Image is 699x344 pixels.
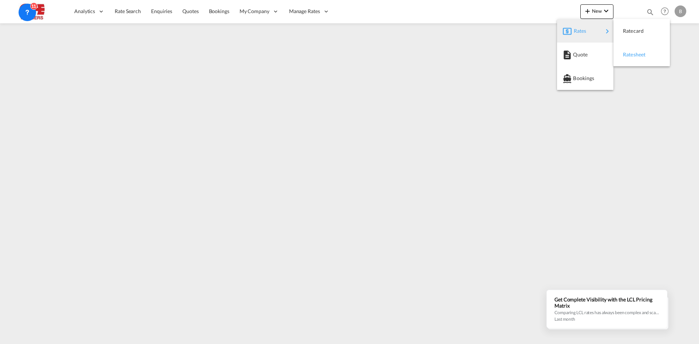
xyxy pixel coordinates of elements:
div: Ratecard [619,22,664,40]
div: Quote [563,46,608,64]
button: Bookings [557,66,613,90]
span: Ratecard [623,24,631,38]
button: Quote [557,43,613,66]
div: Bookings [563,69,608,87]
span: Rates [574,24,582,38]
div: Ratesheet [619,46,664,64]
span: Ratesheet [623,47,631,62]
span: Quote [573,47,581,62]
md-icon: icon-chevron-right [603,27,612,36]
span: Bookings [573,71,581,86]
